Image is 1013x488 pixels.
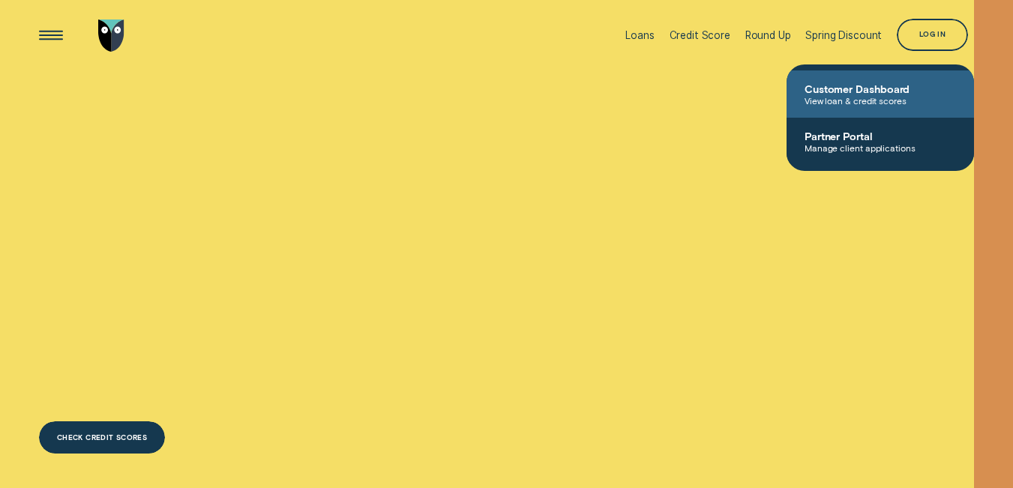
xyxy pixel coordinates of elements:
[745,29,791,41] div: Round Up
[805,82,956,95] span: Customer Dashboard
[805,142,956,153] span: Manage client applications
[805,130,956,142] span: Partner Portal
[625,29,654,41] div: Loans
[805,95,956,106] span: View loan & credit scores
[805,29,882,41] div: Spring Discount
[39,421,165,454] a: CHECK CREDIT SCORE
[787,118,974,165] a: Partner PortalManage client applications
[787,70,974,118] a: Customer DashboardView loan & credit scores
[35,19,67,52] button: Open Menu
[897,19,968,51] button: Log in
[98,19,125,52] img: Wisr
[670,29,730,41] div: Credit Score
